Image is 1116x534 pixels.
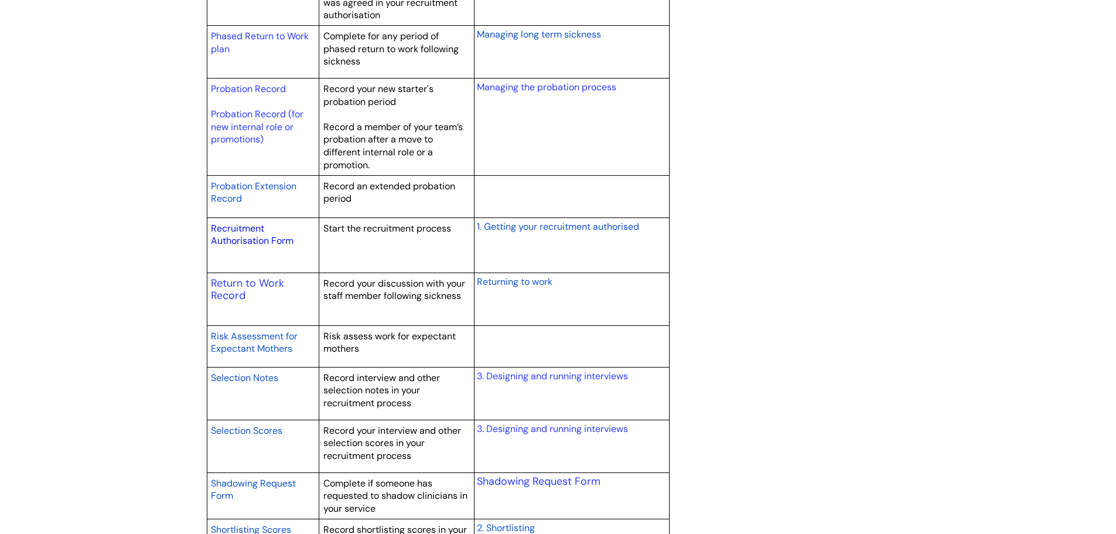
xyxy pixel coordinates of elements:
span: Record interview and other selection notes in your recruitment process [323,372,440,409]
a: Shadowing Request Form [211,476,296,503]
span: 2. Shortlisting [477,522,535,534]
a: Probation Extension Record [211,179,296,206]
a: 3. Designing and running interviews [477,423,628,435]
a: Risk Assessment for Expectant Mothers [211,329,298,356]
span: Risk assess work for expectant mothers [323,330,456,355]
a: 3. Designing and running interviews [477,370,628,382]
span: Risk Assessment for Expectant Mothers [211,330,298,355]
a: Returning to work [477,274,552,288]
span: Selection Scores [211,424,282,437]
span: Managing long term sickness [477,28,601,40]
span: Selection Notes [211,372,278,384]
span: Record your discussion with your staff member following sickness [323,277,465,302]
a: Selection Scores [211,423,282,437]
span: Complete for any period of phased return to work following sickness [323,30,459,67]
a: Managing the probation process [477,81,616,93]
span: Returning to work [477,275,552,288]
span: Record an extended probation period [323,180,455,205]
a: Managing long term sickness [477,27,601,41]
a: Shadowing Request Form [477,474,600,488]
span: Record a member of your team’s probation after a move to different internal role or a promotion. [323,121,463,171]
span: 1. Getting your recruitment authorised [477,220,639,233]
span: Probation Extension Record [211,180,296,205]
a: Recruitment Authorisation Form [211,222,293,247]
span: Start the recruitment process [323,222,451,234]
a: Selection Notes [211,370,278,385]
span: Record your new starter's probation period [323,83,434,108]
a: Probation Record [211,83,286,95]
a: 1. Getting your recruitment authorised [477,219,639,233]
span: Complete if someone has requested to shadow clinicians in your service [323,477,467,515]
a: Phased Return to Work plan [211,30,309,55]
span: Record your interview and other selection scores in your recruitment process [323,424,461,462]
a: Return to Work Record [211,276,284,303]
span: Shadowing Request Form [211,477,296,502]
a: Probation Record (for new internal role or promotions) [211,108,303,145]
